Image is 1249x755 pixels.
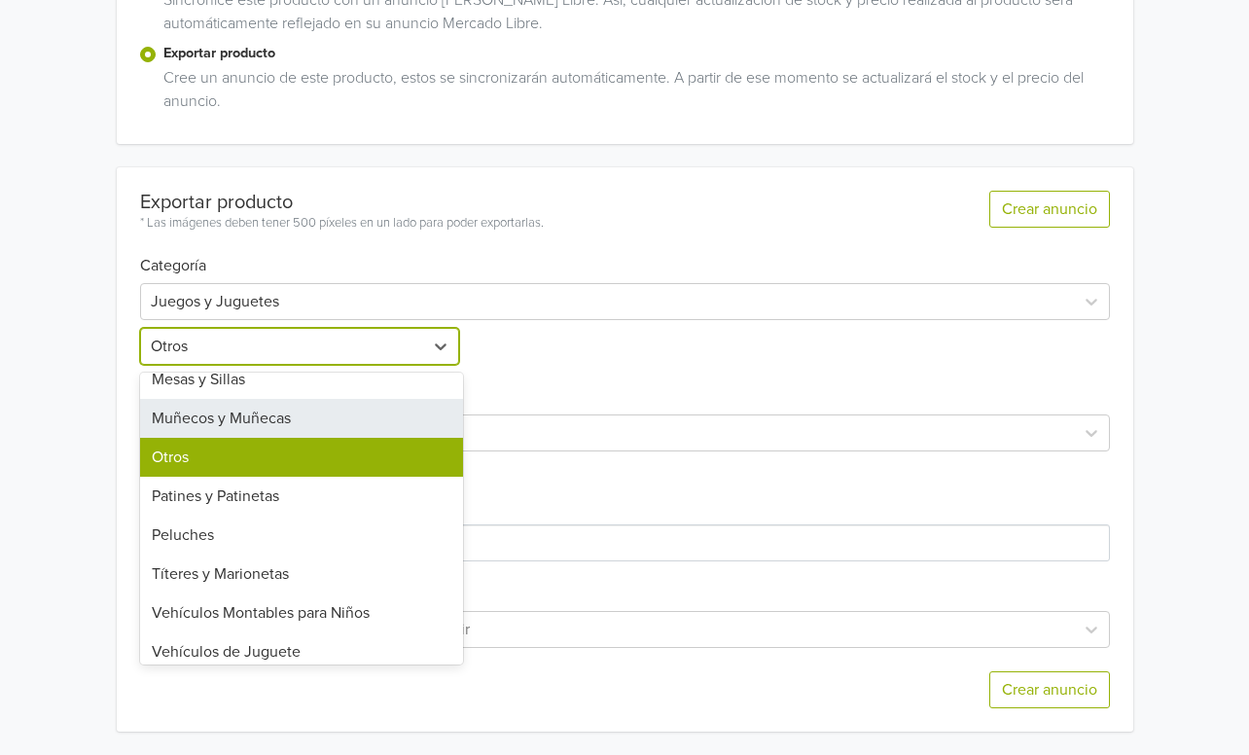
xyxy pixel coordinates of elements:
div: * Las imágenes deben tener 500 píxeles en un lado para poder exportarlas. [140,214,544,234]
div: Exportar producto [140,191,544,214]
h6: Atributos requeridos [140,475,1110,493]
h6: Tipo de listado [140,365,1110,407]
button: Crear anuncio [989,671,1110,708]
h6: Categoría [140,234,1110,275]
div: Mesas y Sillas [140,360,463,399]
div: Peluches [140,516,463,555]
div: Vehículos Montables para Niños [140,593,463,632]
h6: Atributos opcionales [140,585,1110,603]
div: Otros [140,438,463,477]
label: Exportar producto [163,43,1110,64]
div: Patines y Patinetas [140,477,463,516]
div: Vehículos de Juguete [140,632,463,671]
div: Cree un anuncio de este producto, estos se sincronizarán automáticamente. A partir de ese momento... [156,66,1110,121]
div: Títeres y Marionetas [140,555,463,593]
div: Muñecos y Muñecas [140,399,463,438]
button: Crear anuncio [989,191,1110,228]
